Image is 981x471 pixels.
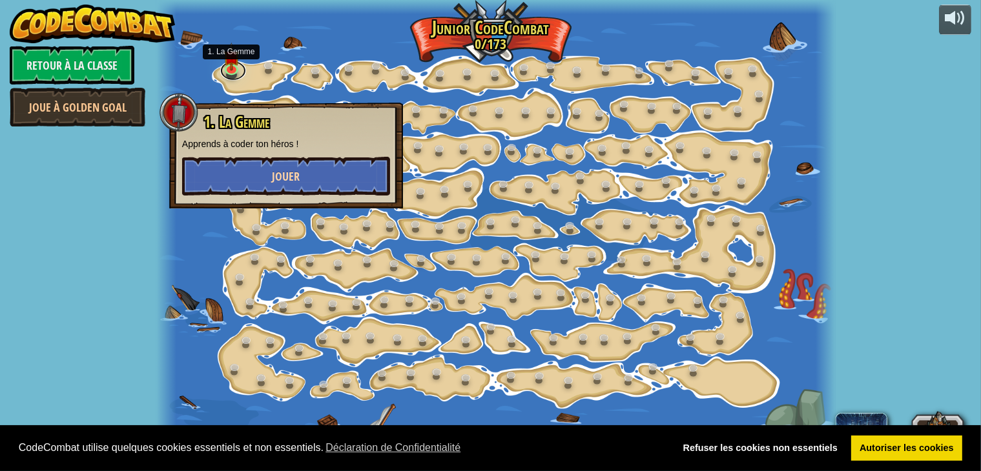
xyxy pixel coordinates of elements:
[203,111,269,133] span: 1. La Gemme
[10,46,134,85] a: Retour à la Classe
[182,157,390,195] button: Jouer
[182,137,390,150] p: Apprends à coder ton héros !
[324,438,462,457] a: learn more about cookies
[10,88,145,126] a: Joue à Golden Goal
[939,5,971,35] button: Ajuster le volume
[851,436,963,461] a: allow cookies
[10,5,175,43] img: CodeCombat - Learn how to code by playing a game
[19,438,664,457] span: CodeCombat utilise quelques cookies essentiels et non essentiels.
[272,168,300,185] span: Jouer
[223,43,240,71] img: level-banner-unstarted.png
[674,436,846,461] a: deny cookies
